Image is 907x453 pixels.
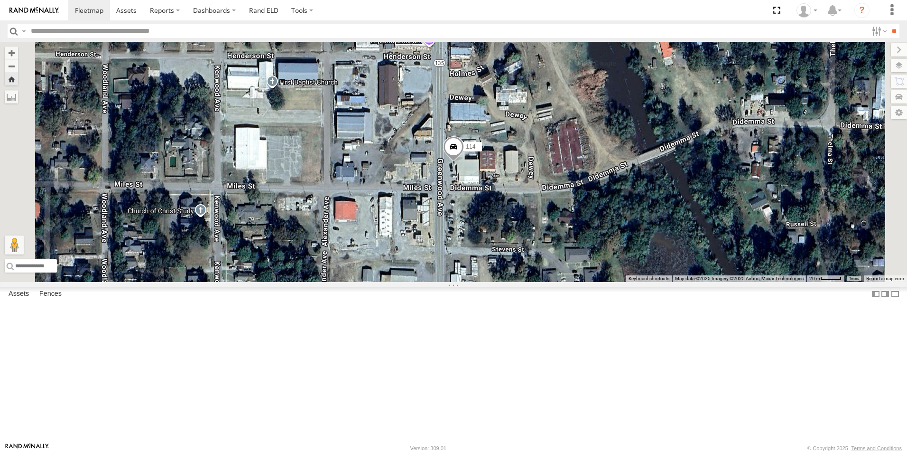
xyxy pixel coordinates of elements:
[871,287,880,301] label: Dock Summary Table to the Left
[20,24,28,38] label: Search Query
[675,276,804,281] span: Map data ©2025 Imagery ©2025 Airbus, Maxar Technologies
[5,444,49,453] a: Visit our Website
[849,277,859,281] a: Terms (opens in new tab)
[854,3,870,18] i: ?
[891,106,907,119] label: Map Settings
[868,24,888,38] label: Search Filter Options
[793,3,821,18] div: Craig King
[880,287,890,301] label: Dock Summary Table to the Right
[629,275,669,282] button: Keyboard shortcuts
[9,7,59,14] img: rand-logo.svg
[5,73,18,85] button: Zoom Home
[866,276,904,281] a: Report a map error
[5,236,24,255] button: Drag Pegman onto the map to open Street View
[5,59,18,73] button: Zoom out
[807,445,902,451] div: © Copyright 2025 -
[466,143,475,150] span: 114
[5,47,18,59] button: Zoom in
[35,287,66,301] label: Fences
[890,287,900,301] label: Hide Summary Table
[5,90,18,104] label: Measure
[806,275,844,282] button: Map Scale: 20 m per 41 pixels
[851,445,902,451] a: Terms and Conditions
[4,287,34,301] label: Assets
[809,276,820,281] span: 20 m
[410,445,446,451] div: Version: 309.01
